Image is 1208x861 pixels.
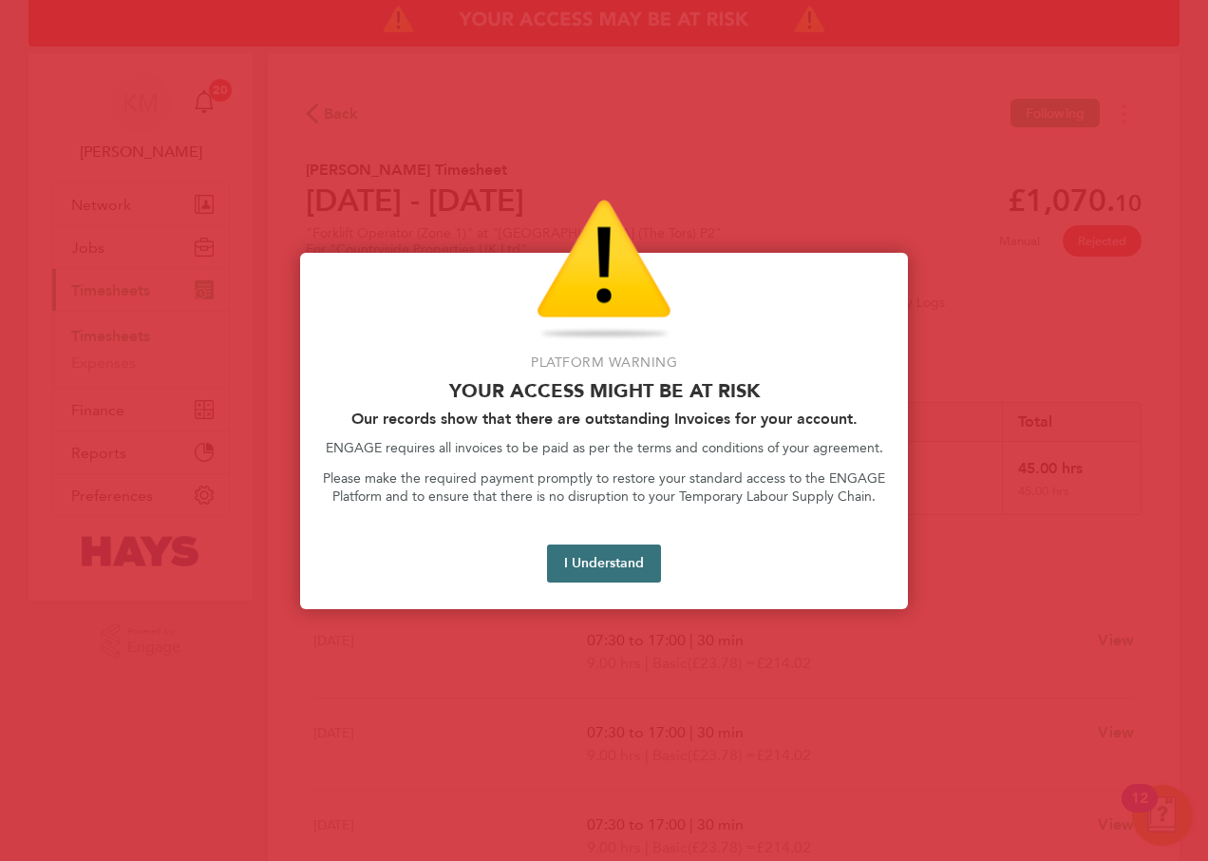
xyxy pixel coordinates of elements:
p: Please make the required payment promptly to restore your standard access to the ENGAGE Platform ... [323,469,885,507]
button: I Understand [547,545,661,583]
img: Warning Icon [537,200,671,342]
p: Your access might be at risk [323,379,885,402]
p: Platform Warning [323,354,885,373]
p: ENGAGE requires all invoices to be paid as per the terms and conditions of your agreement. [323,439,885,458]
div: Access At Risk [300,253,908,609]
h2: Our records show that there are outstanding Invoices for your account. [323,410,885,428]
